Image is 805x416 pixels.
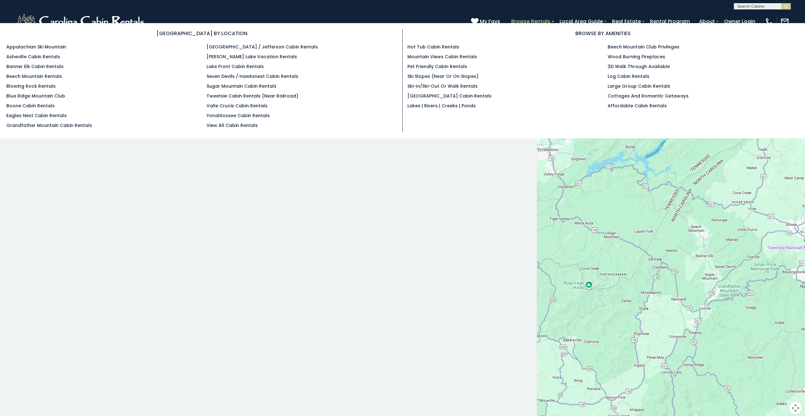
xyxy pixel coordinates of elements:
[207,103,268,109] a: Valle Crucis Cabin Rentals
[6,73,62,79] a: Beech Mountain Rentals
[207,44,318,50] a: [GEOGRAPHIC_DATA] / Jefferson Cabin Rentals
[16,12,147,31] img: White-1-2.png
[6,112,67,119] a: Eagles Nest Cabin Rentals
[6,54,60,60] a: Asheville Cabin Rentals
[765,17,774,26] img: phone-regular-white.png
[480,17,500,25] span: My Favs
[6,29,398,37] h3: [GEOGRAPHIC_DATA] BY LOCATION
[721,16,759,27] a: Owner Login
[207,93,298,99] a: Tweetsie Cabin Rentals (Near Railroad)
[207,83,276,89] a: Sugar Mountain Cabin Rentals
[609,16,644,27] a: Real Estate
[556,16,606,27] a: Local Area Guide
[789,402,802,414] button: Map camera controls
[608,44,679,50] a: Beech Mountain Club Privileges
[6,93,65,99] a: Blue Ridge Mountain Club
[647,16,693,27] a: Rental Program
[407,63,467,70] a: Pet Friendly Cabin Rentals
[407,103,476,109] a: Lakes | Rivers | Creeks | Ponds
[407,93,492,99] a: [GEOGRAPHIC_DATA] Cabin Rentals
[207,63,264,70] a: Lake Front Cabin Rentals
[207,73,298,79] a: Seven Devils / Hawksnest Cabin Rentals
[608,73,649,79] a: Log Cabin Rentals
[407,29,799,37] h3: BROWSE BY AMENITIES
[608,93,689,99] a: Cottages and Romantic Getaways
[608,103,667,109] a: Affordable Cabin Rentals
[780,17,789,26] img: mail-regular-white.png
[6,103,55,109] a: Boone Cabin Rentals
[407,73,479,79] a: Ski Slopes (Near or On Slopes)
[6,63,64,70] a: Banner Elk Cabin Rentals
[207,54,297,60] a: [PERSON_NAME] Lake Vacation Rentals
[508,16,554,27] a: Browse Rentals
[407,83,478,89] a: Ski-in/Ski-Out or Walk Rentals
[471,17,502,26] a: My Favs
[407,44,459,50] a: Hot Tub Cabin Rentals
[207,122,258,129] a: View All Cabin Rentals
[407,54,477,60] a: Mountain Views Cabin Rentals
[6,44,66,50] a: Appalachian Ski Mountain
[6,122,92,129] a: Grandfather Mountain Cabin Rentals
[696,16,718,27] a: About
[608,63,670,70] a: 3D Walk Through Available
[6,83,56,89] a: Blowing Rock Rentals
[608,83,670,89] a: Large Group Cabin Rentals
[608,54,665,60] a: Wood Burning Fireplaces
[207,112,270,119] a: Yonahlossee Cabin Rentals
